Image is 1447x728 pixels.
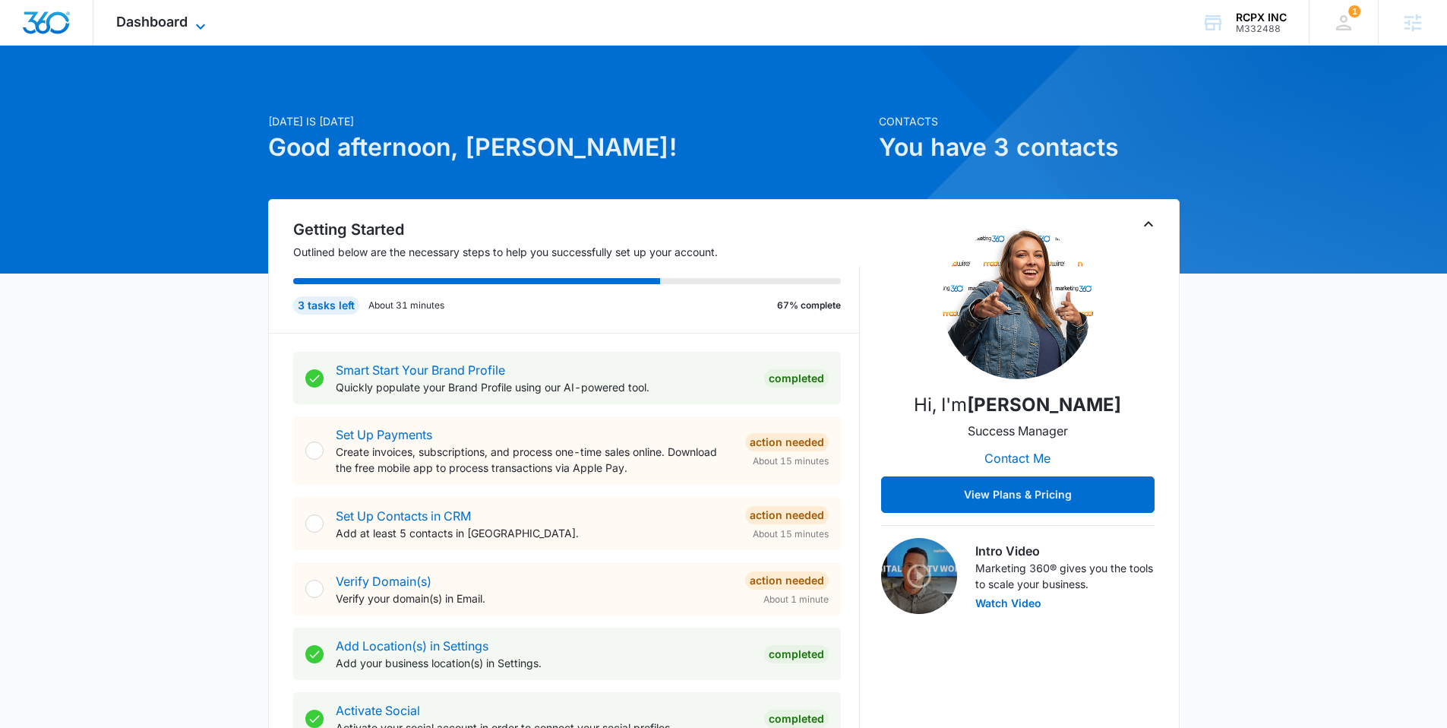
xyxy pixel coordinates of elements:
button: Watch Video [975,598,1041,609]
div: 3 tasks left [293,296,359,315]
span: About 1 minute [763,593,829,606]
p: 67% complete [777,299,841,312]
p: Hi, I'm [914,391,1121,419]
img: tab_domain_overview_orange.svg [41,88,53,100]
p: [DATE] is [DATE] [268,113,870,129]
p: Add your business location(s) in Settings. [336,655,752,671]
img: logo_orange.svg [24,24,36,36]
img: Jenna Freeman [942,227,1094,379]
p: Marketing 360® gives you the tools to scale your business. [975,560,1155,592]
img: tab_keywords_by_traffic_grey.svg [151,88,163,100]
div: Domain Overview [58,90,136,100]
div: account id [1236,24,1287,34]
span: About 15 minutes [753,454,829,468]
button: Contact Me [969,440,1066,476]
h1: You have 3 contacts [879,129,1180,166]
a: Set Up Payments [336,427,432,442]
p: About 31 minutes [368,299,444,312]
h3: Intro Video [975,542,1155,560]
div: v 4.0.24 [43,24,74,36]
span: 1 [1348,5,1360,17]
div: Action Needed [745,506,829,524]
div: Action Needed [745,433,829,451]
p: Outlined below are the necessary steps to help you successfully set up your account. [293,244,860,260]
div: Completed [764,710,829,728]
p: Success Manager [968,422,1068,440]
h2: Getting Started [293,218,860,241]
img: website_grey.svg [24,40,36,52]
a: Smart Start Your Brand Profile [336,362,505,378]
a: Verify Domain(s) [336,574,431,589]
span: Dashboard [116,14,188,30]
div: Completed [764,369,829,388]
div: Completed [764,645,829,663]
p: Add at least 5 contacts in [GEOGRAPHIC_DATA]. [336,525,733,541]
p: Create invoices, subscriptions, and process one-time sales online. Download the free mobile app t... [336,444,733,476]
p: Verify your domain(s) in Email. [336,590,733,606]
div: Keywords by Traffic [168,90,256,100]
a: Add Location(s) in Settings [336,638,488,654]
div: Domain: [DOMAIN_NAME] [39,40,167,52]
div: notifications count [1348,5,1360,17]
h1: Good afternoon, [PERSON_NAME]! [268,129,870,166]
p: Quickly populate your Brand Profile using our AI-powered tool. [336,379,752,395]
button: View Plans & Pricing [881,476,1155,513]
div: Action Needed [745,571,829,590]
p: Contacts [879,113,1180,129]
img: Intro Video [881,538,957,614]
span: About 15 minutes [753,527,829,541]
strong: [PERSON_NAME] [967,394,1121,416]
a: Activate Social [336,703,420,718]
a: Set Up Contacts in CRM [336,508,471,524]
div: account name [1236,11,1287,24]
button: Toggle Collapse [1139,215,1158,233]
